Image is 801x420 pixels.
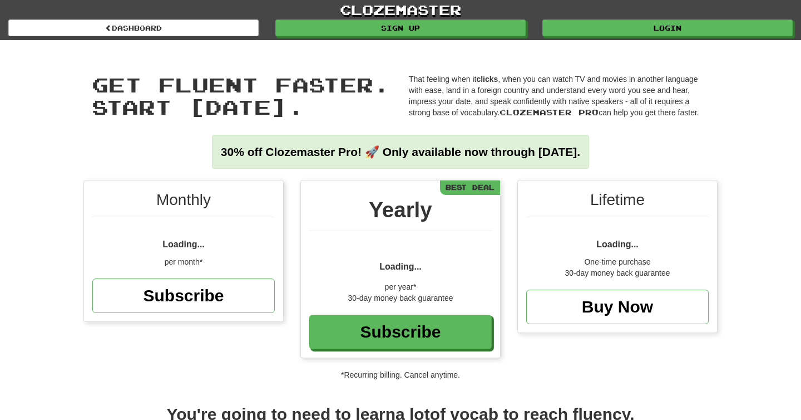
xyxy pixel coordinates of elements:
[500,108,599,117] span: Clozemaster Pro
[526,256,709,267] div: One-time purchase
[526,290,709,324] a: Buy Now
[221,145,580,158] strong: 30% off Clozemaster Pro! 🚀 Only available now through [DATE].
[542,19,793,36] a: Login
[92,72,390,119] span: Get fluent faster. Start [DATE].
[162,240,205,249] span: Loading...
[309,315,492,349] a: Subscribe
[92,279,275,313] a: Subscribe
[309,281,492,292] div: per year*
[409,74,709,118] p: That feeling when it , when you can watch TV and movies in another language with ease, land in a ...
[379,262,422,271] span: Loading...
[526,189,709,217] div: Lifetime
[309,292,492,304] div: 30-day money back guarantee
[92,256,275,267] div: per month*
[440,180,500,194] div: Best Deal
[476,75,498,84] strong: clicks
[8,19,259,36] a: Dashboard
[275,19,526,36] a: Sign up
[309,194,492,231] div: Yearly
[596,240,639,249] span: Loading...
[92,189,275,217] div: Monthly
[526,267,709,279] div: 30-day money back guarantee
